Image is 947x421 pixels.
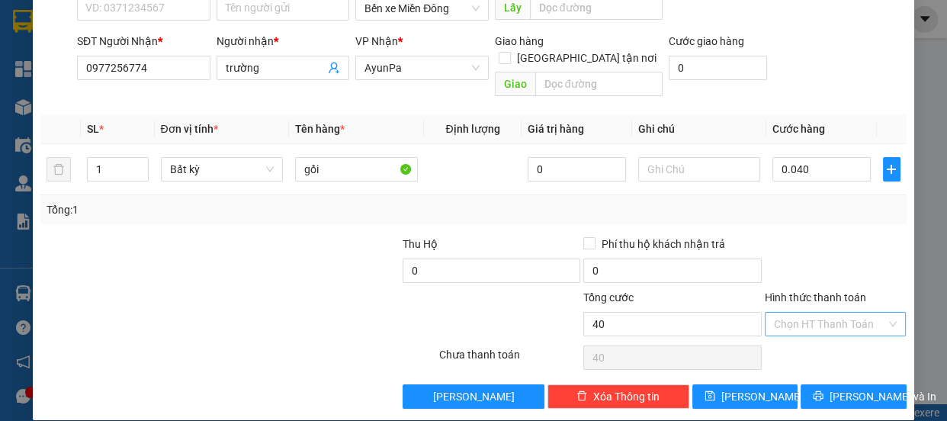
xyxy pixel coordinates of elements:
span: Đơn vị tính [161,123,218,135]
button: deleteXóa Thông tin [547,384,689,409]
span: AyunPa [364,56,480,79]
div: SĐT Người Nhận [77,33,210,50]
input: Dọc đường [535,72,663,96]
button: plus [883,157,900,182]
span: Cước hàng [772,123,825,135]
span: [PERSON_NAME] và In [830,388,936,405]
button: delete [47,157,71,182]
span: save [705,390,715,403]
button: [PERSON_NAME] [403,384,544,409]
button: save[PERSON_NAME] [692,384,798,409]
span: Phí thu hộ khách nhận trả [595,236,731,252]
span: Tên hàng [295,123,345,135]
span: [GEOGRAPHIC_DATA] tận nơi [511,50,663,66]
span: Thu Hộ [403,238,438,250]
div: Người nhận [217,33,350,50]
div: Chưa thanh toán [438,346,583,373]
input: Cước giao hàng [669,56,767,80]
label: Hình thức thanh toán [765,291,866,304]
input: 0 [528,157,626,182]
span: [PERSON_NAME] [433,388,515,405]
input: Ghi Chú [638,157,761,182]
span: VP Nhận [355,35,398,47]
span: Xóa Thông tin [593,388,660,405]
span: delete [576,390,587,403]
input: VD: Bàn, Ghế [295,157,418,182]
th: Ghi chú [632,114,767,144]
span: Bất kỳ [170,158,274,181]
span: user-add [328,62,340,74]
span: SL [87,123,99,135]
span: [PERSON_NAME] [721,388,803,405]
span: Giao hàng [495,35,544,47]
span: printer [813,390,823,403]
span: Giá trị hàng [528,123,584,135]
span: Tổng cước [583,291,634,304]
div: Tổng: 1 [47,201,367,218]
span: Định lượng [445,123,499,135]
span: Giao [495,72,535,96]
label: Cước giao hàng [669,35,744,47]
button: printer[PERSON_NAME] và In [801,384,906,409]
span: plus [884,163,900,175]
